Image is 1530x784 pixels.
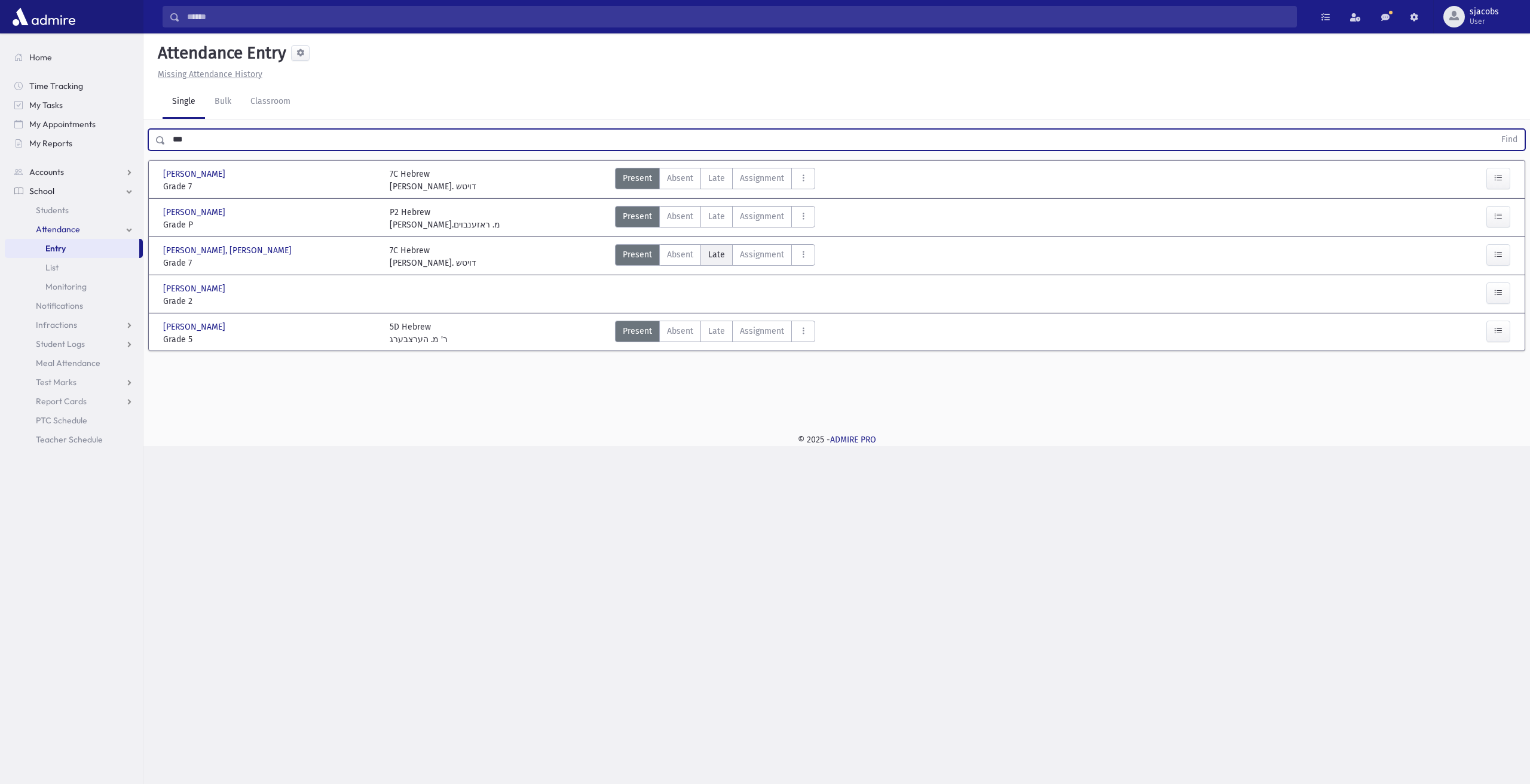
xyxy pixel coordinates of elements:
[29,167,64,177] span: Accounts
[163,168,228,180] span: [PERSON_NAME]
[158,69,262,79] u: Missing Attendance History
[180,6,1296,27] input: Search
[36,396,87,407] span: Report Cards
[29,100,63,110] span: My Tasks
[740,172,784,185] span: Assignment
[740,248,784,261] span: Assignment
[163,282,228,295] span: [PERSON_NAME]
[830,435,876,445] a: ADMIRE PRO
[163,257,378,269] span: Grade 7
[5,96,143,115] a: My Tasks
[708,210,725,223] span: Late
[5,392,143,411] a: Report Cards
[5,373,143,392] a: Test Marks
[5,76,143,96] a: Time Tracking
[29,119,96,130] span: My Appointments
[1470,7,1499,17] span: sjacobs
[667,172,693,185] span: Absent
[5,430,143,449] a: Teacher Schedule
[163,180,378,193] span: Grade 7
[390,168,476,193] div: 7C Hebrew [PERSON_NAME]. דויטש
[36,434,103,445] span: Teacher Schedule
[5,182,143,201] a: School
[29,186,54,196] span: School
[623,325,652,337] span: Present
[163,333,378,346] span: Grade 5
[29,138,72,149] span: My Reports
[241,85,300,119] a: Classroom
[36,339,85,349] span: Student Logs
[5,315,143,334] a: Infractions
[29,81,83,91] span: Time Tracking
[45,243,66,254] span: Entry
[5,134,143,153] a: My Reports
[163,85,205,119] a: Single
[1470,17,1499,26] span: User
[163,206,228,219] span: [PERSON_NAME]
[615,321,815,346] div: AttTypes
[36,205,69,216] span: Students
[390,244,476,269] div: 7C Hebrew [PERSON_NAME]. דויטש
[5,353,143,373] a: Meal Attendance
[615,244,815,269] div: AttTypes
[29,52,52,63] span: Home
[623,248,652,261] span: Present
[163,321,228,333] span: [PERSON_NAME]
[163,433,1511,446] div: © 2025 -
[390,206,500,231] div: P2 Hebrew [PERSON_NAME].מ. ראזענבוים
[5,115,143,134] a: My Appointments
[5,411,143,430] a: PTC Schedule
[36,358,100,368] span: Meal Attendance
[10,5,78,29] img: AdmirePro
[740,325,784,337] span: Assignment
[5,296,143,315] a: Notifications
[36,300,83,311] span: Notifications
[390,321,448,346] div: 5D Hebrew ר' מ. הערצבערג
[667,325,693,337] span: Absent
[163,244,294,257] span: [PERSON_NAME], [PERSON_NAME]
[623,172,652,185] span: Present
[45,262,59,273] span: List
[36,319,77,330] span: Infractions
[1494,130,1525,150] button: Find
[615,206,815,231] div: AttTypes
[153,43,286,63] h5: Attendance Entry
[667,210,693,223] span: Absent
[205,85,241,119] a: Bulk
[5,239,139,258] a: Entry
[615,168,815,193] div: AttTypes
[740,210,784,223] span: Assignment
[5,162,143,182] a: Accounts
[667,248,693,261] span: Absent
[5,258,143,277] a: List
[36,415,87,426] span: PTC Schedule
[623,210,652,223] span: Present
[163,295,378,308] span: Grade 2
[5,277,143,296] a: Monitoring
[163,219,378,231] span: Grade P
[5,48,143,67] a: Home
[708,248,725,261] span: Late
[36,224,80,235] span: Attendance
[36,377,76,388] span: Test Marks
[153,69,262,79] a: Missing Attendance History
[708,325,725,337] span: Late
[5,201,143,220] a: Students
[708,172,725,185] span: Late
[5,220,143,239] a: Attendance
[45,281,87,292] span: Monitoring
[5,334,143,353] a: Student Logs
